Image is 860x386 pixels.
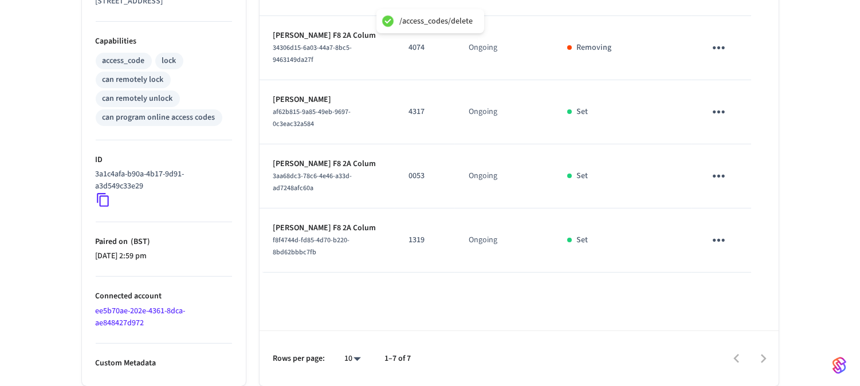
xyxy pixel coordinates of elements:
[273,94,382,106] p: [PERSON_NAME]
[455,16,553,80] td: Ongoing
[576,106,588,118] p: Set
[399,16,473,26] div: /access_codes/delete
[409,170,441,182] p: 0053
[96,154,232,166] p: ID
[96,305,186,329] a: ee5b70ae-202e-4361-8dca-ae848427d972
[576,42,611,54] p: Removing
[273,30,382,42] p: [PERSON_NAME] F8 2A Colum
[832,356,846,375] img: SeamLogoGradient.69752ec5.svg
[455,80,553,144] td: Ongoing
[273,107,351,129] span: af62b815-9a85-49eb-9697-0c3eac32a584
[103,93,173,105] div: can remotely unlock
[273,171,352,193] span: 3aa68dc3-78c6-4e46-a33d-ad7248afc60a
[409,234,441,246] p: 1319
[96,250,232,262] p: [DATE] 2:59 pm
[409,42,441,54] p: 4074
[103,112,215,124] div: can program online access codes
[576,170,588,182] p: Set
[455,208,553,273] td: Ongoing
[273,43,352,65] span: 34306d15-6a03-44a7-8bc5-9463149da27f
[96,36,232,48] p: Capabilities
[128,236,150,247] span: ( BST )
[96,168,227,192] p: 3a1c4afa-b90a-4b17-9d91-a3d549c33e29
[103,55,145,67] div: access_code
[162,55,176,67] div: lock
[96,236,232,248] p: Paired on
[576,234,588,246] p: Set
[455,144,553,208] td: Ongoing
[96,357,232,369] p: Custom Metadata
[385,353,411,365] p: 1–7 of 7
[409,106,441,118] p: 4317
[339,350,367,367] div: 10
[273,222,382,234] p: [PERSON_NAME] F8 2A Colum
[103,74,164,86] div: can remotely lock
[273,353,325,365] p: Rows per page:
[273,235,350,257] span: f8f4744d-fd85-4d70-b220-8bd62bbbc7fb
[96,290,232,302] p: Connected account
[273,158,382,170] p: [PERSON_NAME] F8 2A Colum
